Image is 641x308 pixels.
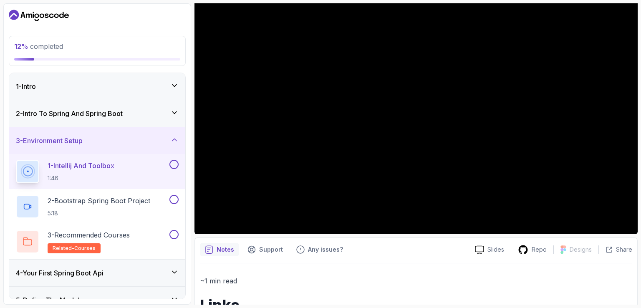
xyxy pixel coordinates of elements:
[16,195,179,218] button: 2-Bootstrap Spring Boot Project5:18
[48,161,114,171] p: 1 - Intellij And Toolbox
[9,127,185,154] button: 3-Environment Setup
[200,243,239,256] button: notes button
[9,260,185,286] button: 4-Your First Spring Boot Api
[16,230,179,253] button: 3-Recommended Coursesrelated-courses
[16,81,36,91] h3: 1 - Intro
[16,160,179,183] button: 1-Intellij And Toolbox1:46
[532,245,547,254] p: Repo
[14,42,28,50] span: 12 %
[487,245,504,254] p: Slides
[16,136,83,146] h3: 3 - Environment Setup
[9,100,185,127] button: 2-Intro To Spring And Spring Boot
[9,9,69,22] a: Dashboard
[9,73,185,100] button: 1-Intro
[48,174,114,182] p: 1:46
[468,245,511,254] a: Slides
[217,245,234,254] p: Notes
[48,209,150,217] p: 5:18
[616,245,632,254] p: Share
[259,245,283,254] p: Support
[48,230,130,240] p: 3 - Recommended Courses
[16,268,103,278] h3: 4 - Your First Spring Boot Api
[511,245,553,255] a: Repo
[291,243,348,256] button: Feedback button
[200,275,632,287] p: ~1 min read
[16,109,123,119] h3: 2 - Intro To Spring And Spring Boot
[48,196,150,206] p: 2 - Bootstrap Spring Boot Project
[53,245,96,252] span: related-courses
[308,245,343,254] p: Any issues?
[242,243,288,256] button: Support button
[598,245,632,254] button: Share
[570,245,592,254] p: Designs
[16,295,80,305] h3: 5 - Define The Model
[14,42,63,50] span: completed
